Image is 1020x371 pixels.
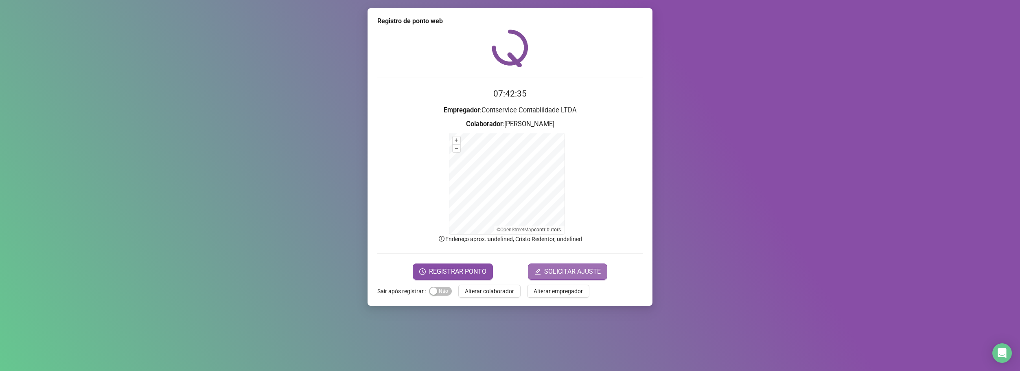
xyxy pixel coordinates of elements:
h3: : [PERSON_NAME] [377,119,643,130]
span: SOLICITAR AJUSTE [544,267,601,277]
div: Open Intercom Messenger [992,343,1012,363]
span: Alterar empregador [534,287,583,296]
p: Endereço aprox. : undefined, Cristo Redentor, undefined [377,235,643,244]
span: info-circle [438,235,445,242]
h3: : Contservice Contabilidade LTDA [377,105,643,116]
a: OpenStreetMap [500,227,534,233]
span: Alterar colaborador [465,287,514,296]
img: QRPoint [492,29,528,67]
span: edit [534,268,541,275]
strong: Empregador [444,106,480,114]
button: editSOLICITAR AJUSTE [528,263,607,280]
label: Sair após registrar [377,285,429,298]
time: 07:42:35 [493,89,527,99]
button: + [453,136,460,144]
span: clock-circle [419,268,426,275]
button: Alterar empregador [527,285,589,298]
button: – [453,145,460,152]
div: Registro de ponto web [377,16,643,26]
strong: Colaborador [466,120,503,128]
span: REGISTRAR PONTO [429,267,486,277]
li: © contributors. [497,227,562,233]
button: Alterar colaborador [458,285,521,298]
button: REGISTRAR PONTO [413,263,493,280]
